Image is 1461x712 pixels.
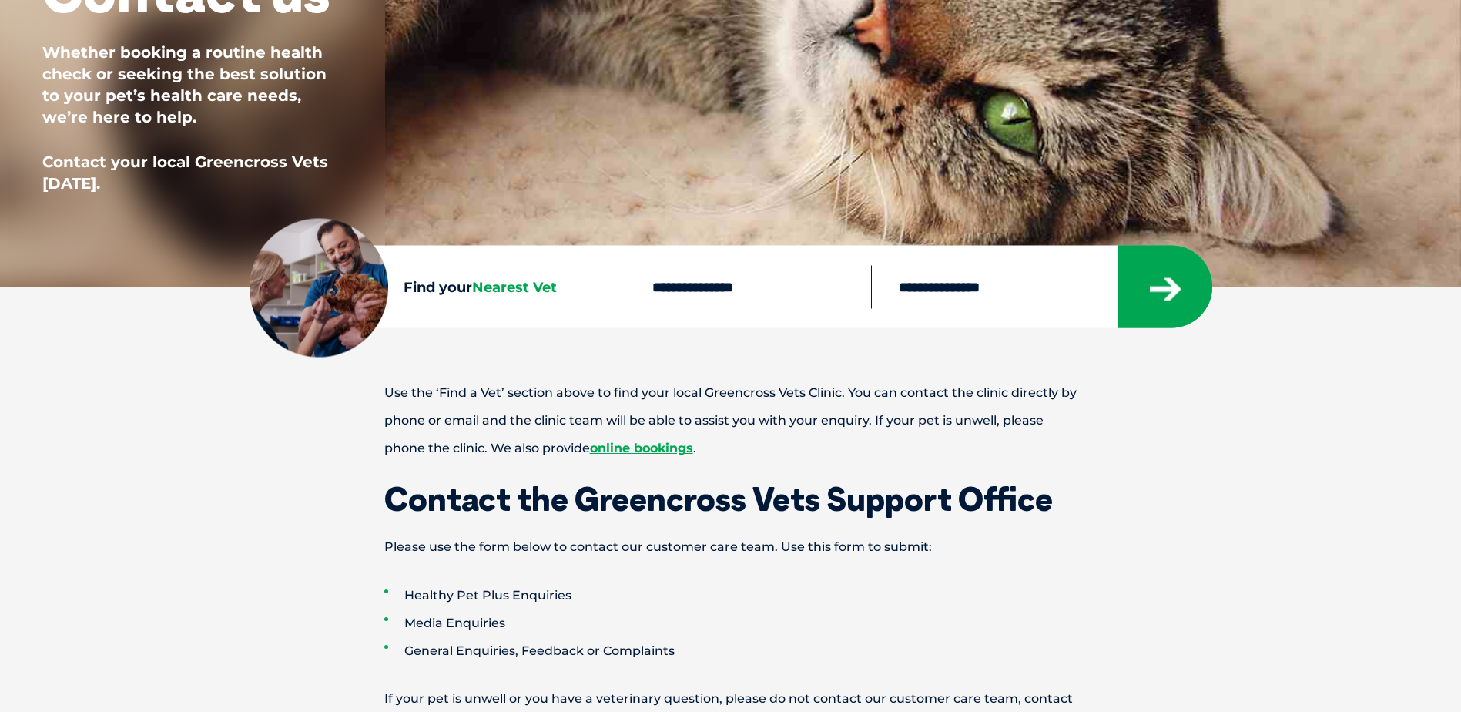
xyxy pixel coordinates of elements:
[42,42,343,128] p: Whether booking a routine health check or seeking the best solution to your pet’s health care nee...
[42,151,343,194] p: Contact your local Greencross Vets [DATE].
[384,610,1131,637] li: Media Enquiries
[384,582,1131,610] li: Healthy Pet Plus Enquiries
[330,533,1131,561] p: Please use the form below to contact our customer care team. Use this form to submit:
[472,278,557,295] span: Nearest Vet
[384,637,1131,665] li: General Enquiries, Feedback or Complaints
[590,441,693,455] a: online bookings
[330,483,1131,516] h1: Contact the Greencross Vets Support Office
[330,379,1131,462] p: Use the ‘Find a Vet’ section above to find your local Greencross Vets Clinic. You can contact the...
[404,280,625,294] h4: Find your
